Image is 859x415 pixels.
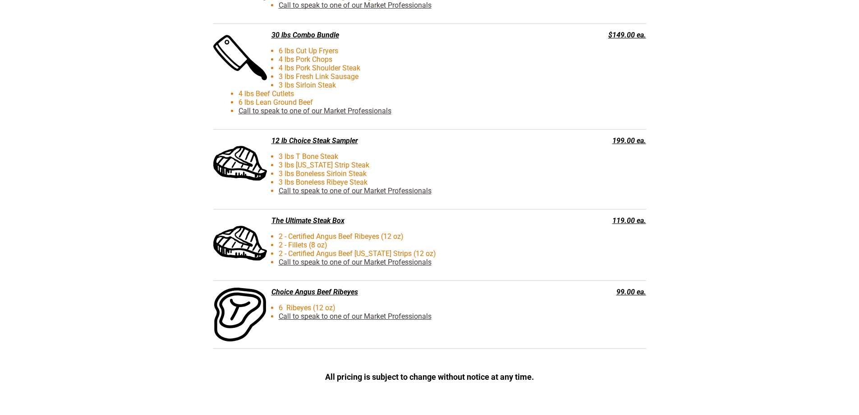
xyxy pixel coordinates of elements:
li: 3 lbs Fresh Link Sausage [239,72,562,81]
li: 3 lbs [US_STATE] Strip Steak [239,161,562,169]
li: 3 lbs Boneless Ribeye Steak [239,178,562,187]
li: 2 - Certified Angus Beef [US_STATE] Strips (12 oz) [239,249,562,258]
li: 3 lbs Boneless Sirloin Steak [239,169,562,178]
div: 119.00 ea. [560,216,646,225]
div: The Ultimate Steak Box [213,216,555,225]
li: 6 Ribeyes (12 oz) [239,303,562,312]
div: $149.00 ea. [560,31,646,39]
a: Call to speak to one of our Market Professionals [239,107,391,115]
li: 4 lbs Pork Shoulder Steak [239,64,562,72]
li: 3 lbs T Bone Steak [239,152,562,161]
li: 2 - Certified Angus Beef Ribeyes (12 oz) [239,232,562,241]
a: Call to speak to one of our Market Professionals [279,187,432,195]
a: Call to speak to one of our Market Professionals [279,312,432,321]
span: All pricing is subject to change without notice at any time. [325,372,534,382]
li: 2 - Fillets (8 oz) [239,241,562,249]
a: Call to speak to one of our Market Professionals [279,258,432,266]
li: 6 lbs Lean Ground Beef [239,98,562,107]
div: 12 lb Choice Steak Sampler [213,136,555,145]
li: 3 lbs Sirloin Steak [239,81,562,89]
div: 99.00 ea. [560,288,646,296]
li: 4 lbs Beef Cutlets [239,89,562,98]
li: 4 lbs Pork Chops [239,55,562,64]
div: Choice Angus Beef Ribeyes [213,288,555,296]
div: 199.00 ea. [560,136,646,145]
a: Call to speak to one of our Market Professionals [279,1,432,9]
div: 30 lbs Combo Bundle [213,31,555,39]
li: 6 lbs Cut Up Fryers [239,47,562,55]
